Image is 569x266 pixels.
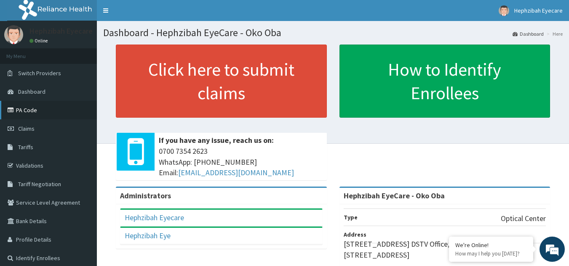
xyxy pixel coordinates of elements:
[178,168,294,177] a: [EMAIL_ADDRESS][DOMAIN_NAME]
[159,135,274,145] b: If you have any issue, reach us on:
[499,5,509,16] img: User Image
[125,213,184,222] a: Hephzibah Eyecare
[455,241,527,249] div: We're Online!
[514,7,563,14] span: Hephzibah Eyecare
[116,45,327,118] a: Click here to submit claims
[125,231,171,240] a: Hephzibah Eye
[29,38,50,44] a: Online
[344,231,366,238] b: Address
[18,125,35,132] span: Claims
[344,213,358,221] b: Type
[455,250,527,257] p: How may I help you today?
[16,42,34,63] img: d_794563401_company_1708531726252_794563401
[4,177,160,206] textarea: Type your message and hit 'Enter'
[4,25,23,44] img: User Image
[501,213,546,224] p: Optical Center
[159,146,323,178] span: 0700 7354 2623 WhatsApp: [PHONE_NUMBER] Email:
[339,45,550,118] a: How to Identify Enrollees
[29,27,93,35] p: Hephzibah Eyecare
[138,4,158,24] div: Minimize live chat window
[18,69,61,77] span: Switch Providers
[44,47,142,58] div: Chat with us now
[120,191,171,200] b: Administrators
[49,79,116,164] span: We're online!
[545,30,563,37] li: Here
[103,27,563,38] h1: Dashboard - Hephzibah EyeCare - Oko Oba
[18,88,45,95] span: Dashboard
[344,239,546,260] p: [STREET_ADDRESS] DSTV Office, Opposite Oko [STREET_ADDRESS]
[344,191,445,200] strong: Hephzibah EyeCare - Oko Oba
[513,30,544,37] a: Dashboard
[18,143,33,151] span: Tariffs
[18,180,61,188] span: Tariff Negotiation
